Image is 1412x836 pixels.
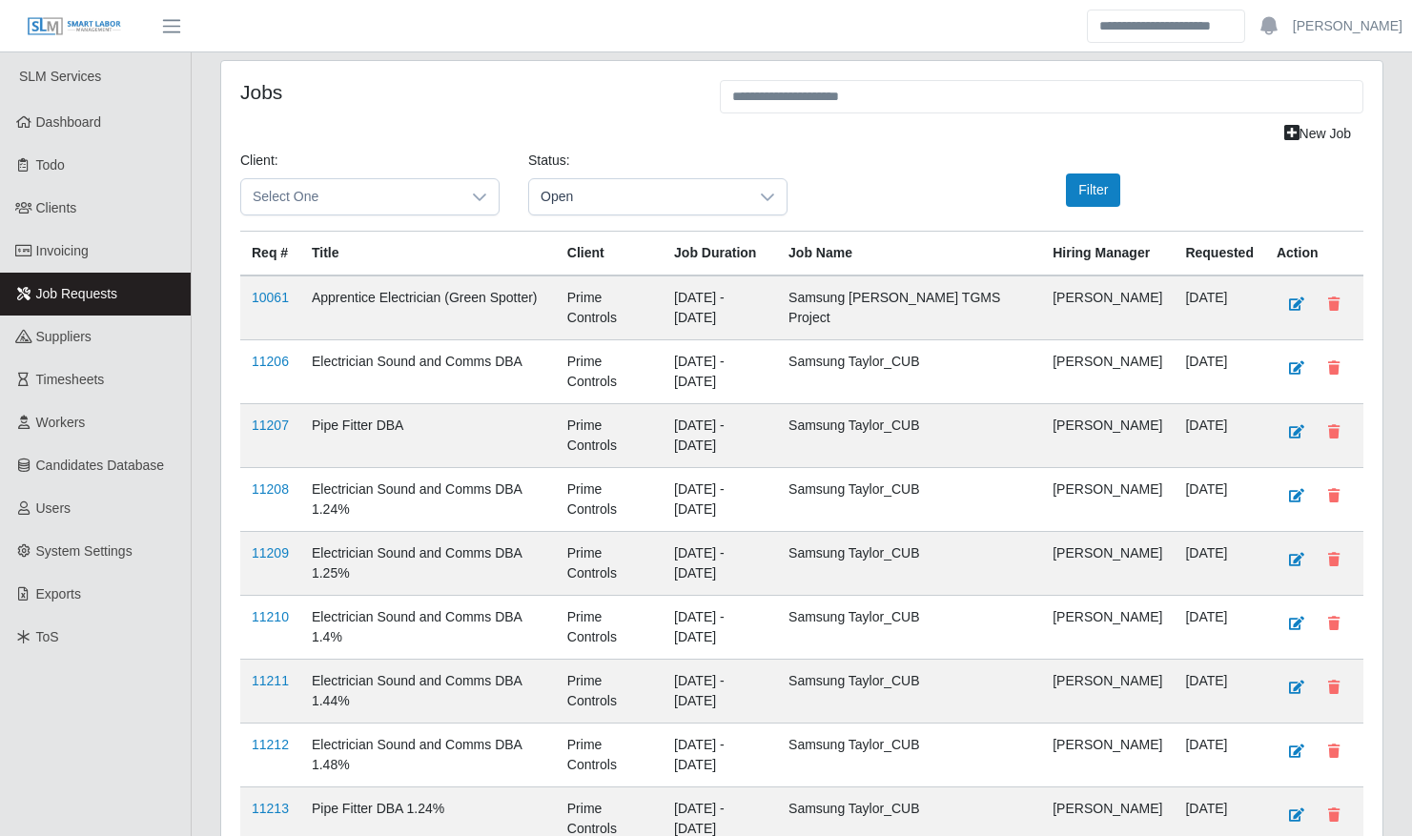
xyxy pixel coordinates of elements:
[663,404,777,468] td: [DATE] - [DATE]
[556,724,663,787] td: Prime Controls
[528,151,570,171] label: Status:
[556,404,663,468] td: Prime Controls
[300,404,556,468] td: Pipe Fitter DBA
[36,543,133,559] span: System Settings
[556,660,663,724] td: Prime Controls
[777,660,1041,724] td: Samsung Taylor_CUB
[556,532,663,596] td: Prime Controls
[36,500,72,516] span: Users
[252,801,289,816] a: 11213
[240,232,300,276] th: Req #
[556,468,663,532] td: Prime Controls
[663,724,777,787] td: [DATE] - [DATE]
[252,481,289,497] a: 11208
[240,151,278,171] label: Client:
[252,737,289,752] a: 11212
[1041,340,1174,404] td: [PERSON_NAME]
[36,458,165,473] span: Candidates Database
[663,468,777,532] td: [DATE] - [DATE]
[300,232,556,276] th: Title
[529,179,748,214] span: Open
[663,596,777,660] td: [DATE] - [DATE]
[36,243,89,258] span: Invoicing
[556,340,663,404] td: Prime Controls
[1041,468,1174,532] td: [PERSON_NAME]
[1272,117,1363,151] a: New Job
[1174,468,1265,532] td: [DATE]
[1041,532,1174,596] td: [PERSON_NAME]
[252,354,289,369] a: 11206
[1174,340,1265,404] td: [DATE]
[663,275,777,340] td: [DATE] - [DATE]
[556,596,663,660] td: Prime Controls
[663,532,777,596] td: [DATE] - [DATE]
[1041,596,1174,660] td: [PERSON_NAME]
[252,418,289,433] a: 11207
[1174,232,1265,276] th: Requested
[663,232,777,276] th: Job Duration
[36,586,81,602] span: Exports
[1087,10,1245,43] input: Search
[1066,173,1120,207] button: Filter
[36,200,77,215] span: Clients
[36,286,118,301] span: Job Requests
[300,340,556,404] td: Electrician Sound and Comms DBA
[240,80,691,104] h4: Jobs
[27,16,122,37] img: SLM Logo
[1265,232,1363,276] th: Action
[1041,660,1174,724] td: [PERSON_NAME]
[663,660,777,724] td: [DATE] - [DATE]
[300,468,556,532] td: Electrician Sound and Comms DBA 1.24%
[241,179,460,214] span: Select One
[252,609,289,624] a: 11210
[36,157,65,173] span: Todo
[1041,404,1174,468] td: [PERSON_NAME]
[300,596,556,660] td: Electrician Sound and Comms DBA 1.4%
[1174,532,1265,596] td: [DATE]
[300,275,556,340] td: Apprentice Electrician (Green Spotter)
[777,232,1041,276] th: Job Name
[777,532,1041,596] td: Samsung Taylor_CUB
[1174,724,1265,787] td: [DATE]
[300,660,556,724] td: Electrician Sound and Comms DBA 1.44%
[1174,660,1265,724] td: [DATE]
[777,596,1041,660] td: Samsung Taylor_CUB
[36,415,86,430] span: Workers
[1174,275,1265,340] td: [DATE]
[300,532,556,596] td: Electrician Sound and Comms DBA 1.25%
[300,724,556,787] td: Electrician Sound and Comms DBA 1.48%
[1293,16,1402,36] a: [PERSON_NAME]
[777,724,1041,787] td: Samsung Taylor_CUB
[36,629,59,644] span: ToS
[777,275,1041,340] td: Samsung [PERSON_NAME] TGMS Project
[252,290,289,305] a: 10061
[1041,275,1174,340] td: [PERSON_NAME]
[1174,596,1265,660] td: [DATE]
[19,69,101,84] span: SLM Services
[1174,404,1265,468] td: [DATE]
[556,232,663,276] th: Client
[36,372,105,387] span: Timesheets
[1041,724,1174,787] td: [PERSON_NAME]
[252,545,289,561] a: 11209
[777,340,1041,404] td: Samsung Taylor_CUB
[1041,232,1174,276] th: Hiring Manager
[777,468,1041,532] td: Samsung Taylor_CUB
[36,329,92,344] span: Suppliers
[777,404,1041,468] td: Samsung Taylor_CUB
[36,114,102,130] span: Dashboard
[556,275,663,340] td: Prime Controls
[663,340,777,404] td: [DATE] - [DATE]
[252,673,289,688] a: 11211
